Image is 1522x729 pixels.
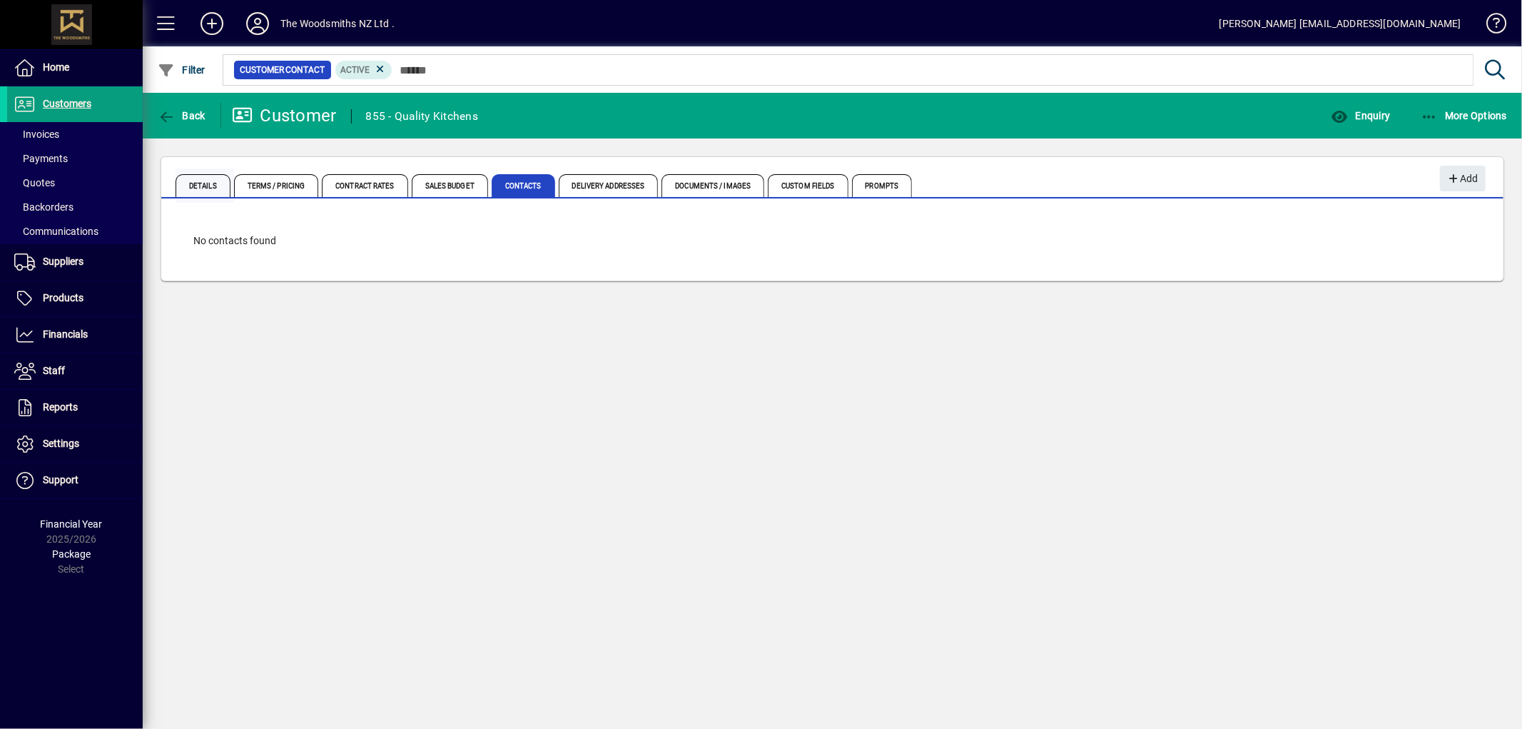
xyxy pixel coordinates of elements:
[43,401,78,413] span: Reports
[7,390,143,426] a: Reports
[154,103,209,129] button: Back
[7,50,143,86] a: Home
[559,174,659,197] span: Delivery Addresses
[7,463,143,498] a: Support
[1219,12,1461,35] div: [PERSON_NAME] [EMAIL_ADDRESS][DOMAIN_NAME]
[7,122,143,146] a: Invoices
[43,292,83,303] span: Products
[43,474,78,486] span: Support
[7,219,143,243] a: Communications
[176,174,230,197] span: Details
[366,105,479,128] div: 855 - Quality Kitchens
[7,244,143,280] a: Suppliers
[661,174,764,197] span: Documents / Images
[768,174,848,197] span: Custom Fields
[1447,167,1478,191] span: Add
[179,219,1486,263] div: No contacts found
[280,12,395,35] div: The Woodsmiths NZ Ltd .
[14,226,98,237] span: Communications
[41,518,103,530] span: Financial Year
[7,171,143,195] a: Quotes
[235,11,280,36] button: Profile
[43,365,65,376] span: Staff
[1421,110,1508,121] span: More Options
[7,195,143,219] a: Backorders
[234,174,319,197] span: Terms / Pricing
[7,281,143,316] a: Products
[1476,3,1504,49] a: Knowledge Base
[189,11,235,36] button: Add
[43,61,69,73] span: Home
[1417,103,1511,129] button: More Options
[52,548,91,560] span: Package
[412,174,488,197] span: Sales Budget
[14,153,68,164] span: Payments
[341,65,370,75] span: Active
[43,438,79,449] span: Settings
[7,353,143,389] a: Staff
[158,64,206,76] span: Filter
[14,129,59,140] span: Invoices
[7,426,143,462] a: Settings
[1331,110,1390,121] span: Enquiry
[7,317,143,353] a: Financials
[154,57,209,83] button: Filter
[322,174,407,197] span: Contract Rates
[232,104,337,127] div: Customer
[43,328,88,340] span: Financials
[143,103,221,129] app-page-header-button: Back
[240,63,325,77] span: Customer Contact
[1327,103,1394,129] button: Enquiry
[492,174,555,197] span: Contacts
[43,98,91,109] span: Customers
[14,177,55,188] span: Quotes
[14,201,73,213] span: Backorders
[1440,166,1486,191] button: Add
[158,110,206,121] span: Back
[43,256,83,267] span: Suppliers
[852,174,913,197] span: Prompts
[335,61,392,79] mat-chip: Activation Status: Active
[7,146,143,171] a: Payments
